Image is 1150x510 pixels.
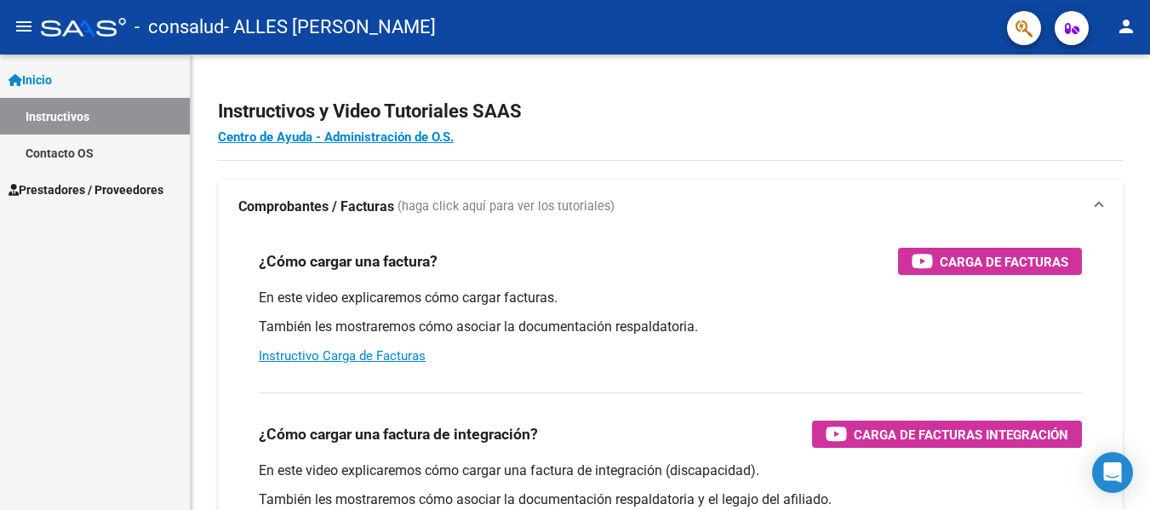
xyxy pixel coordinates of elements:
[218,95,1123,128] h2: Instructivos y Video Tutoriales SAAS
[1116,16,1136,37] mat-icon: person
[14,16,34,37] mat-icon: menu
[1092,452,1133,493] div: Open Intercom Messenger
[854,424,1068,445] span: Carga de Facturas Integración
[9,181,163,199] span: Prestadores / Proveedores
[259,348,426,364] a: Instructivo Carga de Facturas
[398,198,615,216] span: (haga click aquí para ver los tutoriales)
[134,9,224,46] span: - consalud
[259,318,1082,336] p: También les mostraremos cómo asociar la documentación respaldatoria.
[218,180,1123,234] mat-expansion-panel-header: Comprobantes / Facturas (haga click aquí para ver los tutoriales)
[259,422,538,446] h3: ¿Cómo cargar una factura de integración?
[238,198,394,216] strong: Comprobantes / Facturas
[224,9,436,46] span: - ALLES [PERSON_NAME]
[259,461,1082,480] p: En este video explicaremos cómo cargar una factura de integración (discapacidad).
[259,289,1082,307] p: En este video explicaremos cómo cargar facturas.
[259,490,1082,509] p: También les mostraremos cómo asociar la documentación respaldatoria y el legajo del afiliado.
[9,71,52,89] span: Inicio
[218,129,454,145] a: Centro de Ayuda - Administración de O.S.
[259,249,438,273] h3: ¿Cómo cargar una factura?
[940,251,1068,272] span: Carga de Facturas
[812,421,1082,448] button: Carga de Facturas Integración
[898,248,1082,275] button: Carga de Facturas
